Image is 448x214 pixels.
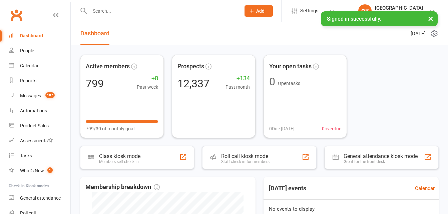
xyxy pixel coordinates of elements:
[9,148,70,163] a: Tasks
[300,3,319,18] span: Settings
[9,58,70,73] a: Calendar
[9,43,70,58] a: People
[86,125,134,132] span: 799/30 of monthly goal
[177,78,209,89] div: 12,337
[20,63,39,68] div: Calendar
[20,48,34,53] div: People
[411,30,426,38] span: [DATE]
[20,123,49,128] div: Product Sales
[221,153,270,159] div: Roll call kiosk mode
[269,62,312,71] span: Your open tasks
[20,108,47,113] div: Automations
[327,16,381,22] span: Signed in successfully.
[9,103,70,118] a: Automations
[99,153,140,159] div: Class kiosk mode
[415,184,435,192] a: Calendar
[9,88,70,103] a: Messages 107
[358,4,372,18] div: OK
[269,76,275,87] div: 0
[9,28,70,43] a: Dashboard
[9,163,70,178] a: What's New1
[9,118,70,133] a: Product Sales
[278,81,300,86] span: Open tasks
[9,133,70,148] a: Assessments
[322,125,341,132] span: 0 overdue
[47,167,53,173] span: 1
[137,83,158,91] span: Past week
[177,62,204,71] span: Prospects
[86,78,104,89] div: 799
[269,125,295,132] span: 0 Due [DATE]
[344,153,418,159] div: General attendance kiosk mode
[20,33,43,38] div: Dashboard
[375,11,423,17] div: ACA Network
[9,73,70,88] a: Reports
[20,93,41,98] div: Messages
[88,6,236,16] input: Search...
[137,74,158,83] span: +8
[221,159,270,164] div: Staff check-in for members
[20,138,53,143] div: Assessments
[20,195,61,201] div: General attendance
[20,153,32,158] div: Tasks
[86,62,130,71] span: Active members
[344,159,418,164] div: Great for the front desk
[245,5,273,17] button: Add
[45,92,55,98] span: 107
[256,8,265,14] span: Add
[99,159,140,164] div: Members self check-in
[9,191,70,206] a: General attendance kiosk mode
[20,168,44,173] div: What's New
[80,22,109,45] a: Dashboard
[425,11,437,26] button: ×
[375,5,423,11] div: [GEOGRAPHIC_DATA]
[20,78,36,83] div: Reports
[8,7,25,23] a: Clubworx
[264,182,312,194] h3: [DATE] events
[226,74,250,83] span: +134
[85,182,160,192] span: Membership breakdown
[226,83,250,91] span: Past month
